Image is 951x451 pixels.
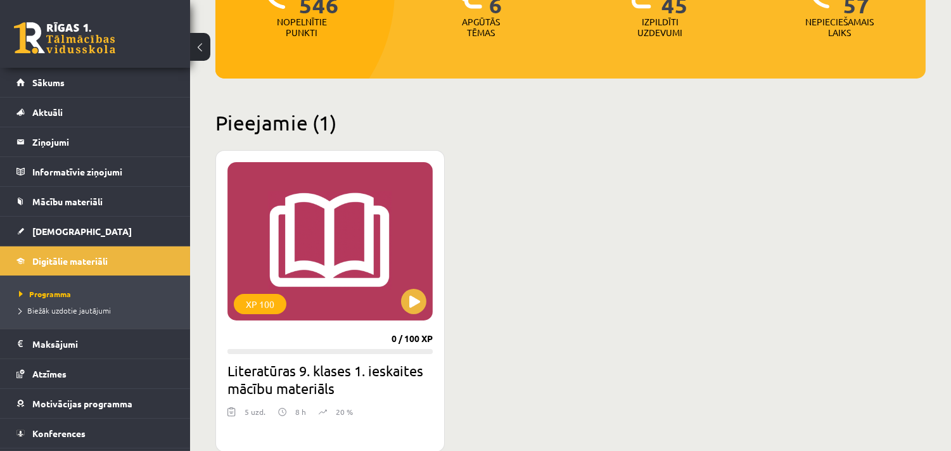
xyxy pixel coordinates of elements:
[16,389,174,418] a: Motivācijas programma
[19,305,177,316] a: Biežāk uzdotie jautājumi
[16,157,174,186] a: Informatīvie ziņojumi
[16,127,174,156] a: Ziņojumi
[227,362,433,397] h2: Literatūras 9. klases 1. ieskaites mācību materiāls
[16,187,174,216] a: Mācību materiāli
[32,225,132,237] span: [DEMOGRAPHIC_DATA]
[19,288,177,300] a: Programma
[32,196,103,207] span: Mācību materiāli
[635,16,685,38] p: Izpildīti uzdevumi
[16,359,174,388] a: Atzīmes
[16,329,174,359] a: Maksājumi
[16,98,174,127] a: Aktuāli
[32,368,67,379] span: Atzīmes
[16,68,174,97] a: Sākums
[32,77,65,88] span: Sākums
[19,289,71,299] span: Programma
[277,16,327,38] p: Nopelnītie punkti
[32,428,86,439] span: Konferences
[456,16,506,38] p: Apgūtās tēmas
[16,217,174,246] a: [DEMOGRAPHIC_DATA]
[295,406,306,417] p: 8 h
[14,22,115,54] a: Rīgas 1. Tālmācības vidusskola
[16,419,174,448] a: Konferences
[32,127,174,156] legend: Ziņojumi
[16,246,174,276] a: Digitālie materiāli
[32,255,108,267] span: Digitālie materiāli
[336,406,353,417] p: 20 %
[32,329,174,359] legend: Maksājumi
[215,110,926,135] h2: Pieejamie (1)
[32,106,63,118] span: Aktuāli
[805,16,874,38] p: Nepieciešamais laiks
[32,157,174,186] legend: Informatīvie ziņojumi
[234,294,286,314] div: XP 100
[245,406,265,425] div: 5 uzd.
[19,305,111,315] span: Biežāk uzdotie jautājumi
[32,398,132,409] span: Motivācijas programma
